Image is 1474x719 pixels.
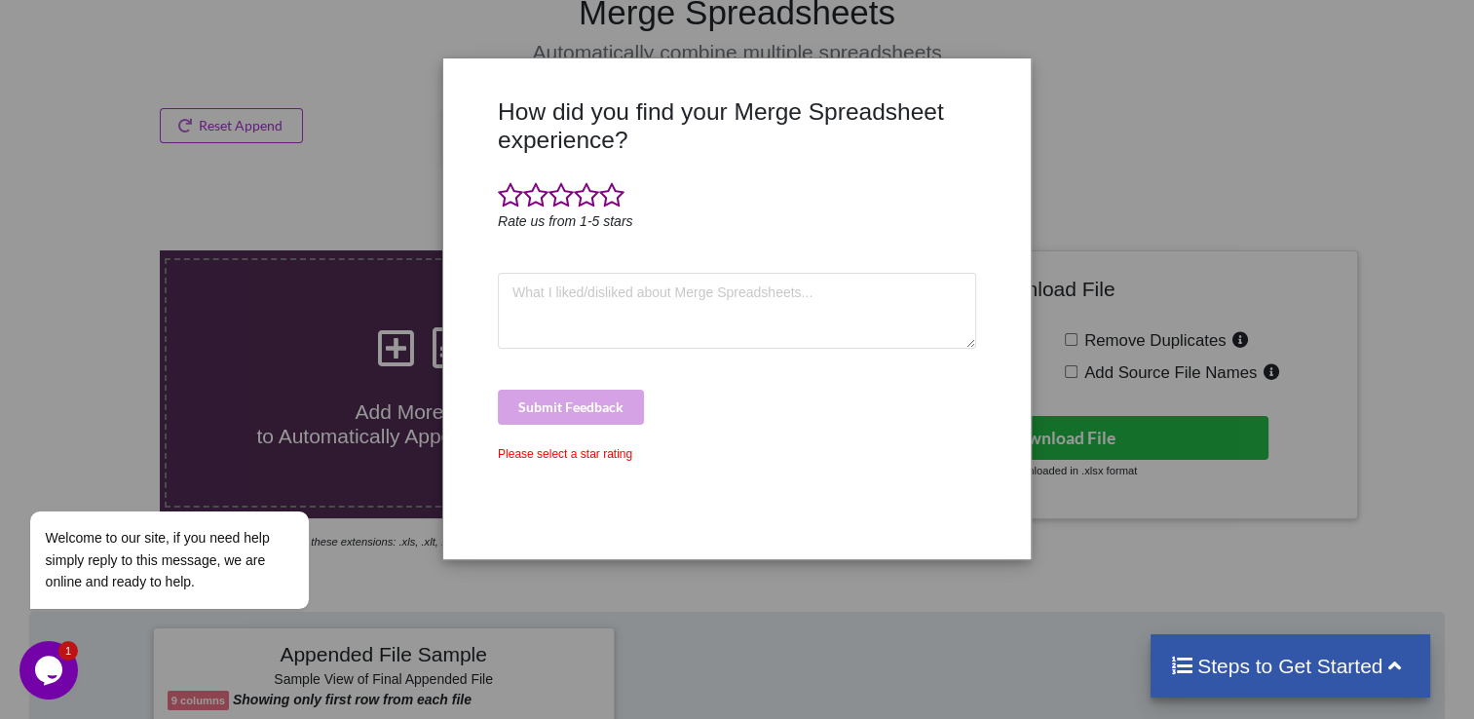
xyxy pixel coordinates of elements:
[19,335,370,631] iframe: chat widget
[498,213,633,229] i: Rate us from 1-5 stars
[498,445,976,463] div: Please select a star rating
[1170,654,1411,678] h4: Steps to Get Started
[19,641,82,700] iframe: chat widget
[498,97,976,155] h3: How did you find your Merge Spreadsheet experience?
